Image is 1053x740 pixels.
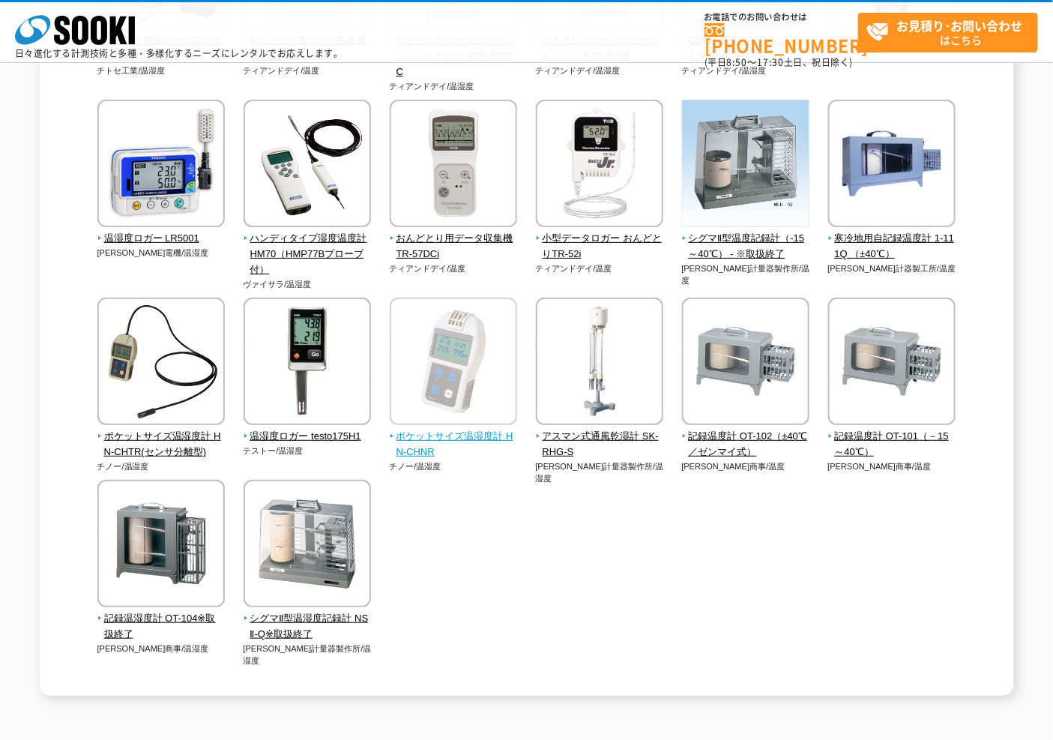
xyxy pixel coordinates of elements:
[244,445,372,457] p: テストー/温湿度
[828,231,956,262] span: 寒冷地用自記録温度計 1-111Q （±40℃）
[97,247,226,259] p: [PERSON_NAME]電機/温湿度
[866,13,1037,51] span: はこちら
[97,64,226,77] p: チトセ工業/温湿度
[390,429,518,460] span: ポケットサイズ温湿度計 HN-CHNR
[244,100,371,231] img: ハンディタイプ湿度温度計 HM70（HMP77Bプローブ付）
[897,16,1023,34] strong: お見積り･お問い合わせ
[244,415,372,445] a: 温湿度ロガー testo175H1
[682,429,810,460] span: 記録温度計 OT-102（±40℃／ゼンマイ式）
[244,217,372,277] a: ハンディタイプ湿度温度計 HM70（HMP77Bプローブ付）
[97,460,226,473] p: チノー/温湿度
[858,13,1038,52] a: お見積り･お問い合わせはこちら
[97,231,226,247] span: 温湿度ロガー LR5001
[682,231,810,262] span: シグマⅡ型温度記録計（-15～40℃） - ※取扱終了
[536,298,663,429] img: アスマン式通風乾湿計 SK-RHG-S
[704,23,858,54] a: [PHONE_NUMBER]
[682,217,810,262] a: シグマⅡ型温度記録計（-15～40℃） - ※取扱終了
[682,298,809,429] img: 記録温度計 OT-102（±40℃／ゼンマイ式）
[97,429,226,460] span: ポケットサイズ温湿度計 HN-CHTR(センサ分離型)
[704,13,858,22] span: お電話でのお問い合わせは
[704,55,853,69] span: (平日 ～ 土日、祝日除く)
[682,262,810,287] p: [PERSON_NAME]計量器製作所/温度
[97,611,226,643] span: 記録温湿度計 OT-104※取扱終了
[536,217,664,262] a: 小型データロガー おんどとりTR-52i
[390,100,517,231] img: おんどとり用データ収集機 TR-57DCi
[390,262,518,275] p: ティアンドデイ/温度
[536,460,664,485] p: [PERSON_NAME]計量器製作所/温湿度
[244,429,372,445] span: 温湿度ロガー testo175H1
[536,64,664,77] p: ティアンドデイ/温湿度
[828,460,956,473] p: [PERSON_NAME]商事/温度
[536,100,663,231] img: 小型データロガー おんどとりTR-52i
[536,262,664,275] p: ティアンドデイ/温度
[244,597,372,642] a: シグマⅡ型温湿度記録計 NSⅡ-Q※取扱終了
[682,100,809,231] img: シグマⅡ型温度記録計（-15～40℃） - ※取扱終了
[97,480,225,611] img: 記録温湿度計 OT-104※取扱終了
[536,415,664,460] a: アスマン式通風乾湿計 SK-RHG-S
[536,231,664,262] span: 小型データロガー おんどとりTR-52i
[390,80,518,93] p: ティアンドデイ/温湿度
[244,231,372,277] span: ハンディタイプ湿度温度計 HM70（HMP77Bプローブ付）
[727,55,748,69] span: 8:50
[244,298,371,429] img: 温湿度ロガー testo175H1
[244,611,372,643] span: シグマⅡ型温湿度記録計 NSⅡ-Q※取扱終了
[97,597,226,642] a: 記録温湿度計 OT-104※取扱終了
[97,100,225,231] img: 温湿度ロガー LR5001
[97,643,226,655] p: [PERSON_NAME]商事/温湿度
[828,217,956,262] a: 寒冷地用自記録温度計 1-111Q （±40℃）
[682,415,810,460] a: 記録温度計 OT-102（±40℃／ゼンマイ式）
[390,415,518,460] a: ポケットサイズ温湿度計 HN-CHNR
[244,643,372,667] p: [PERSON_NAME]計量器製作所/温湿度
[244,64,372,77] p: ティアンドデイ/温度
[828,100,956,231] img: 寒冷地用自記録温度計 1-111Q （±40℃）
[97,217,226,247] a: 温湿度ロガー LR5001
[828,429,956,460] span: 記録温度計 OT-101（－15～40℃）
[390,298,517,429] img: ポケットサイズ温湿度計 HN-CHNR
[15,49,343,58] p: 日々進化する計測技術と多種・多様化するニーズにレンタルでお応えします。
[390,231,518,262] span: おんどとり用データ収集機 TR-57DCi
[682,460,810,473] p: [PERSON_NAME]商事/温度
[682,64,810,77] p: ティアンドデイ/温湿度
[97,298,225,429] img: ポケットサイズ温湿度計 HN-CHTR(センサ分離型)
[757,55,784,69] span: 17:30
[97,415,226,460] a: ポケットサイズ温湿度計 HN-CHTR(センサ分離型)
[828,262,956,275] p: [PERSON_NAME]計器製工所/温度
[828,298,956,429] img: 記録温度計 OT-101（－15～40℃）
[244,278,372,291] p: ヴァイサラ/温湿度
[536,429,664,460] span: アスマン式通風乾湿計 SK-RHG-S
[244,480,371,611] img: シグマⅡ型温湿度記録計 NSⅡ-Q※取扱終了
[390,217,518,262] a: おんどとり用データ収集機 TR-57DCi
[390,460,518,473] p: チノー/温湿度
[828,415,956,460] a: 記録温度計 OT-101（－15～40℃）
